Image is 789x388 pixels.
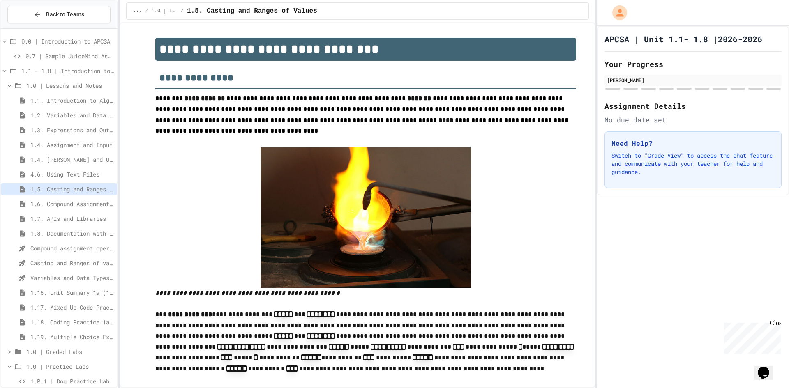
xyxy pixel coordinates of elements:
span: 1.3. Expressions and Output [New] [30,126,114,134]
span: 1.8. Documentation with Comments and Preconditions [30,229,114,238]
p: Switch to "Grade View" to access the chat feature and communicate with your teacher for help and ... [611,152,775,176]
iframe: chat widget [721,319,781,354]
iframe: chat widget [754,355,781,380]
h3: Need Help? [611,138,775,148]
button: Back to Teams [7,6,111,23]
h2: Assignment Details [604,100,782,112]
span: 4.6. Using Text Files [30,170,114,179]
h1: APCSA | Unit 1.1- 1.8 |2026-2026 [604,33,762,45]
span: 1.7. APIs and Libraries [30,214,114,223]
span: / [145,8,148,14]
span: 1.4. Assignment and Input [30,140,114,149]
span: Compound assignment operators - Quiz [30,244,114,253]
div: My Account [604,3,629,22]
span: 1.0 | Lessons and Notes [152,8,178,14]
span: ... [133,8,142,14]
span: 1.0 | Graded Labs [26,347,114,356]
span: 1.16. Unit Summary 1a (1.1-1.6) [30,288,114,297]
span: 1.0 | Lessons and Notes [26,81,114,90]
span: 1.5. Casting and Ranges of Values [30,185,114,193]
h2: Your Progress [604,58,782,70]
span: 1.5. Casting and Ranges of Values [187,6,317,16]
span: 1.1 - 1.8 | Introduction to Java [21,67,114,75]
span: 1.P.1 | Dog Practice Lab [30,377,114,386]
span: 1.6. Compound Assignment Operators [30,200,114,208]
span: 1.1. Introduction to Algorithms, Programming, and Compilers [30,96,114,105]
span: / [181,8,184,14]
span: 1.18. Coding Practice 1a (1.1-1.6) [30,318,114,326]
span: 1.19. Multiple Choice Exercises for Unit 1a (1.1-1.6) [30,333,114,341]
span: Casting and Ranges of variables - Quiz [30,259,114,267]
span: Variables and Data Types - Quiz [30,273,114,282]
span: 0.0 | Introduction to APCSA [21,37,114,46]
div: [PERSON_NAME] [607,76,779,84]
span: 1.2. Variables and Data Types [30,111,114,119]
span: 1.0 | Practice Labs [26,362,114,371]
span: 1.4. [PERSON_NAME] and User Input [30,155,114,164]
div: Chat with us now!Close [3,3,57,52]
div: No due date set [604,115,782,125]
span: 0.7 | Sample JuiceMind Assignment - [GEOGRAPHIC_DATA] [25,52,114,60]
span: 1.17. Mixed Up Code Practice 1.1-1.6 [30,303,114,312]
span: Back to Teams [46,10,84,19]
